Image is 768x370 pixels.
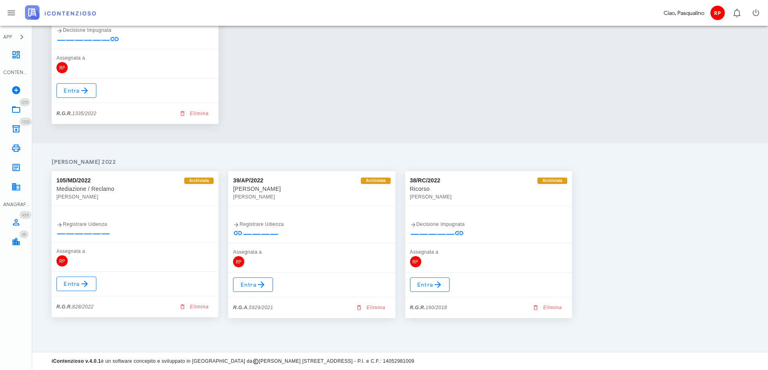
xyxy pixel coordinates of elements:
div: 5929/2021 [233,304,273,312]
button: Elimina [529,302,567,313]
div: Decisione Impugnata [56,26,214,34]
div: 105/MD/2022 [56,176,91,185]
span: Distintivo [19,118,32,126]
strong: R.G.R. [410,305,426,310]
div: Decisione Impugnata [410,220,567,228]
span: RP [410,256,421,267]
span: Entra [63,86,89,95]
span: Entra [417,280,443,289]
div: [PERSON_NAME] [233,185,390,193]
span: RP [56,62,68,73]
span: Entra [240,280,266,289]
button: Elimina [175,108,214,119]
span: Entra [63,279,89,289]
strong: R.G.R. [56,304,72,310]
div: Assegnata a [56,54,214,62]
div: 160/2018 [410,304,447,312]
h4: [PERSON_NAME] 2022 [52,158,749,166]
span: Distintivo [19,230,29,238]
span: 459 [22,213,29,218]
div: Mediazione / Reclamo [56,185,214,193]
span: Archiviata [366,178,385,184]
span: RP [233,256,244,267]
span: Elimina [181,110,209,117]
strong: iContenzioso v.4.0.1 [52,358,101,364]
span: RP [710,6,725,20]
strong: R.G.R. [56,111,72,116]
div: [PERSON_NAME] [233,193,390,201]
a: Entra [56,83,96,98]
span: RP [56,255,68,267]
img: logo-text-2x.png [25,5,96,20]
div: Assegnata a [233,248,390,256]
span: 35 [22,232,26,237]
span: Distintivo [19,98,30,106]
div: 39/AP/2022 [233,176,263,185]
span: Elimina [357,304,385,311]
div: Registrare Udienza [233,220,390,228]
span: Elimina [534,304,562,311]
div: 828/2022 [56,303,94,311]
button: RP [708,3,727,23]
span: 273 [22,100,28,105]
span: Archiviata [542,178,562,184]
a: Entra [410,277,450,292]
button: Elimina [175,301,214,312]
div: Ciao, Pasqualino [664,9,704,17]
div: Registrare Udienza [56,220,214,228]
div: ANAGRAFICA [3,201,29,208]
span: Distintivo [19,211,31,219]
a: Entra [56,277,96,291]
button: Elimina [352,302,391,313]
strong: R.G.A. [233,305,249,310]
span: Elimina [181,303,209,310]
a: Entra [233,277,273,292]
span: 1223 [22,119,29,124]
div: [PERSON_NAME] [410,193,567,201]
div: [PERSON_NAME] [56,193,214,201]
button: Distintivo [727,3,746,23]
div: 38/RC/2022 [410,176,441,185]
div: CONTENZIOSO [3,69,29,76]
div: Ricorso [410,185,567,193]
div: Assegnata a [410,248,567,256]
div: 1335/2022 [56,110,96,118]
div: Assegnata a [56,247,214,255]
span: Archiviata [189,178,209,184]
